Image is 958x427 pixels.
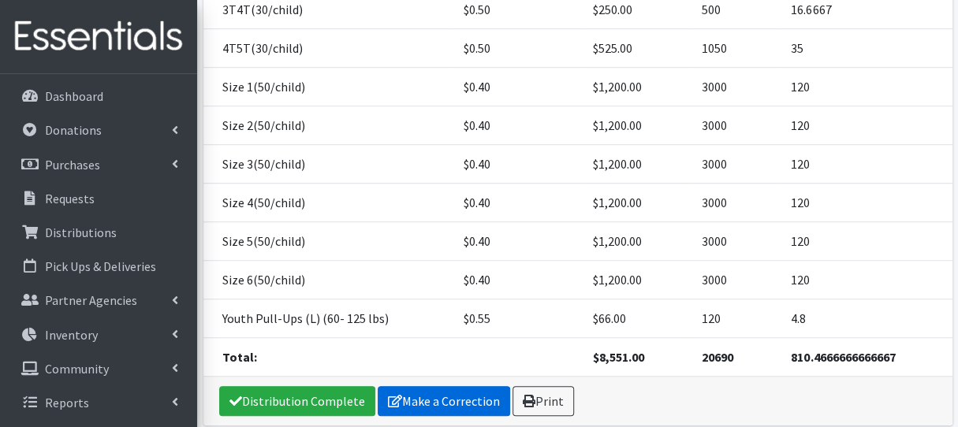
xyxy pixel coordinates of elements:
td: 3000 [692,221,781,260]
td: $0.50 [453,28,583,67]
td: 3000 [692,106,781,144]
td: 120 [692,299,781,337]
td: Size 3(50/child) [203,144,454,183]
td: 1050 [692,28,781,67]
a: Print [513,386,574,416]
td: $1,200.00 [583,183,692,221]
td: Size 1(50/child) [203,67,454,106]
p: Reports [45,395,89,410]
a: Community [6,353,191,384]
a: Reports [6,387,191,418]
a: Donations [6,114,191,146]
td: $1,200.00 [583,67,692,106]
td: $1,200.00 [583,260,692,299]
td: $1,200.00 [583,106,692,144]
p: Requests [45,191,95,206]
td: Size 6(50/child) [203,260,454,299]
p: Inventory [45,327,98,343]
td: $0.40 [453,221,583,260]
p: Dashboard [45,88,103,104]
a: Partner Agencies [6,284,191,316]
td: Youth Pull-Ups (L) (60- 125 lbs) [203,299,454,337]
a: Make a Correction [378,386,510,416]
a: Requests [6,183,191,214]
a: Purchases [6,149,191,180]
td: 3000 [692,144,781,183]
p: Distributions [45,225,117,240]
td: $0.55 [453,299,583,337]
p: Purchases [45,157,100,173]
strong: 810.4666666666667 [791,349,895,365]
strong: 20690 [702,349,733,365]
td: Size 5(50/child) [203,221,454,260]
td: Size 4(50/child) [203,183,454,221]
a: Distribution Complete [219,386,375,416]
td: 120 [781,67,952,106]
td: 4T5T(30/child) [203,28,454,67]
a: Pick Ups & Deliveries [6,251,191,282]
td: 120 [781,183,952,221]
td: 120 [781,260,952,299]
strong: $8,551.00 [593,349,644,365]
td: $0.40 [453,144,583,183]
p: Community [45,361,109,377]
p: Pick Ups & Deliveries [45,258,156,274]
td: 3000 [692,67,781,106]
td: 3000 [692,260,781,299]
td: 35 [781,28,952,67]
td: 3000 [692,183,781,221]
strong: Total: [222,349,257,365]
td: $0.40 [453,67,583,106]
td: $66.00 [583,299,692,337]
td: 4.8 [781,299,952,337]
td: $0.40 [453,260,583,299]
td: $1,200.00 [583,221,692,260]
a: Dashboard [6,80,191,112]
a: Distributions [6,217,191,248]
td: $525.00 [583,28,692,67]
td: $1,200.00 [583,144,692,183]
td: $0.40 [453,106,583,144]
td: Size 2(50/child) [203,106,454,144]
a: Inventory [6,319,191,351]
td: 120 [781,106,952,144]
td: 120 [781,221,952,260]
td: 120 [781,144,952,183]
p: Partner Agencies [45,292,137,308]
img: HumanEssentials [6,10,191,63]
td: $0.40 [453,183,583,221]
p: Donations [45,122,102,138]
